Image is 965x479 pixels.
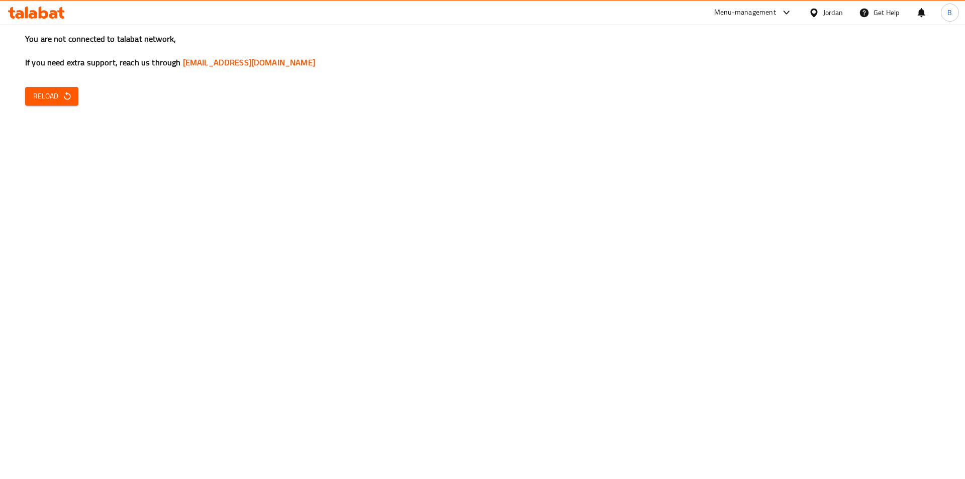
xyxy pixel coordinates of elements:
h3: You are not connected to talabat network, If you need extra support, reach us through [25,33,940,68]
div: Jordan [823,7,843,18]
a: [EMAIL_ADDRESS][DOMAIN_NAME] [183,55,315,70]
button: Reload [25,87,78,106]
div: Menu-management [714,7,776,19]
span: B [947,7,952,18]
span: Reload [33,90,70,103]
